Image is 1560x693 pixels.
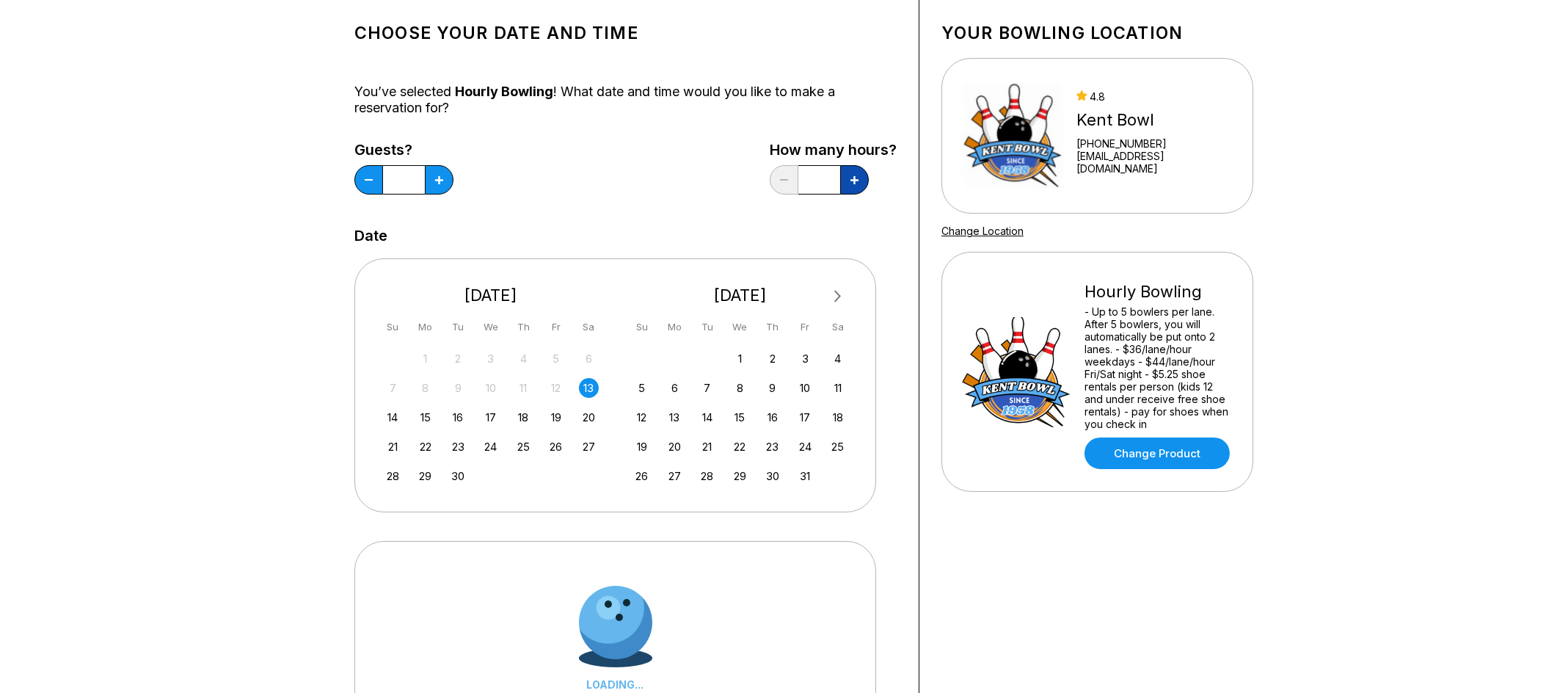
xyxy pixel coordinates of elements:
div: Choose Tuesday, October 21st, 2025 [697,437,717,457]
div: Choose Tuesday, October 7th, 2025 [697,378,717,398]
div: Choose Wednesday, October 22nd, 2025 [730,437,750,457]
div: Choose Sunday, October 5th, 2025 [632,378,652,398]
div: Fr [546,317,566,337]
div: Choose Wednesday, October 15th, 2025 [730,407,750,427]
div: Not available Thursday, September 11th, 2025 [514,378,533,398]
div: Not available Tuesday, September 2nd, 2025 [448,349,468,369]
div: Choose Monday, October 6th, 2025 [665,378,685,398]
div: Not available Wednesday, September 10th, 2025 [481,378,500,398]
div: Choose Thursday, September 25th, 2025 [514,437,533,457]
div: [DATE] [377,286,605,305]
div: 4.8 [1076,90,1233,103]
div: Choose Wednesday, September 24th, 2025 [481,437,500,457]
div: Choose Tuesday, September 23rd, 2025 [448,437,468,457]
div: Not available Saturday, September 6th, 2025 [579,349,599,369]
div: Mo [415,317,435,337]
div: Choose Thursday, October 23rd, 2025 [762,437,782,457]
div: You’ve selected ! What date and time would you like to make a reservation for? [354,84,897,116]
button: Next Month [826,285,850,308]
h1: Your bowling location [941,23,1253,43]
div: Choose Tuesday, September 30th, 2025 [448,466,468,486]
div: Sa [828,317,848,337]
div: Choose Saturday, September 27th, 2025 [579,437,599,457]
div: Choose Friday, October 17th, 2025 [795,407,815,427]
div: Choose Friday, October 10th, 2025 [795,378,815,398]
div: Not available Tuesday, September 9th, 2025 [448,378,468,398]
div: Choose Monday, September 29th, 2025 [415,466,435,486]
div: Choose Saturday, October 18th, 2025 [828,407,848,427]
div: Kent Bowl [1076,110,1233,130]
div: Choose Saturday, October 4th, 2025 [828,349,848,369]
img: Hourly Bowling [961,317,1071,427]
label: Date [354,228,387,244]
div: Not available Sunday, September 7th, 2025 [383,378,403,398]
div: Choose Thursday, October 2nd, 2025 [762,349,782,369]
div: - Up to 5 bowlers per lane. After 5 bowlers, you will automatically be put onto 2 lanes. - $36/la... [1085,305,1233,430]
label: Guests? [354,142,453,158]
div: Not available Monday, September 1st, 2025 [415,349,435,369]
div: [PHONE_NUMBER] [1076,137,1233,150]
div: month 2025-10 [630,347,850,486]
div: Choose Monday, October 27th, 2025 [665,466,685,486]
div: Th [762,317,782,337]
div: Choose Friday, October 3rd, 2025 [795,349,815,369]
div: Choose Monday, September 15th, 2025 [415,407,435,427]
a: Change Product [1085,438,1230,469]
div: Hourly Bowling [1085,282,1233,302]
div: Choose Saturday, September 20th, 2025 [579,407,599,427]
div: We [730,317,750,337]
div: Choose Thursday, October 16th, 2025 [762,407,782,427]
div: Choose Sunday, September 28th, 2025 [383,466,403,486]
div: Tu [448,317,468,337]
div: Choose Saturday, September 13th, 2025 [579,378,599,398]
div: Choose Friday, October 31st, 2025 [795,466,815,486]
div: Not available Thursday, September 4th, 2025 [514,349,533,369]
div: Choose Friday, October 24th, 2025 [795,437,815,457]
div: Choose Sunday, October 26th, 2025 [632,466,652,486]
div: Sa [579,317,599,337]
div: Choose Sunday, September 21st, 2025 [383,437,403,457]
div: Choose Wednesday, October 1st, 2025 [730,349,750,369]
div: Tu [697,317,717,337]
div: [DATE] [627,286,854,305]
div: Not available Friday, September 12th, 2025 [546,378,566,398]
h1: Choose your Date and time [354,23,897,43]
div: Choose Tuesday, October 14th, 2025 [697,407,717,427]
label: How many hours? [770,142,897,158]
div: Choose Wednesday, September 17th, 2025 [481,407,500,427]
div: LOADING... [579,678,652,691]
div: Su [383,317,403,337]
div: Choose Monday, September 22nd, 2025 [415,437,435,457]
div: Choose Saturday, October 25th, 2025 [828,437,848,457]
div: Th [514,317,533,337]
div: Choose Sunday, October 12th, 2025 [632,407,652,427]
div: Su [632,317,652,337]
div: Choose Saturday, October 11th, 2025 [828,378,848,398]
div: Choose Monday, October 13th, 2025 [665,407,685,427]
div: Choose Thursday, October 9th, 2025 [762,378,782,398]
div: Choose Sunday, October 19th, 2025 [632,437,652,457]
img: Kent Bowl [961,81,1063,191]
div: Choose Tuesday, September 16th, 2025 [448,407,468,427]
div: Choose Wednesday, October 8th, 2025 [730,378,750,398]
div: Choose Monday, October 20th, 2025 [665,437,685,457]
div: month 2025-09 [381,347,601,486]
div: Choose Thursday, October 30th, 2025 [762,466,782,486]
div: Not available Friday, September 5th, 2025 [546,349,566,369]
div: Choose Sunday, September 14th, 2025 [383,407,403,427]
div: Mo [665,317,685,337]
div: We [481,317,500,337]
div: Choose Friday, September 19th, 2025 [546,407,566,427]
a: [EMAIL_ADDRESS][DOMAIN_NAME] [1076,150,1233,175]
a: Change Location [941,225,1024,237]
div: Not available Monday, September 8th, 2025 [415,378,435,398]
div: Choose Tuesday, October 28th, 2025 [697,466,717,486]
span: Hourly Bowling [455,84,553,99]
div: Not available Wednesday, September 3rd, 2025 [481,349,500,369]
div: Choose Thursday, September 18th, 2025 [514,407,533,427]
div: Choose Friday, September 26th, 2025 [546,437,566,457]
div: Fr [795,317,815,337]
div: Choose Wednesday, October 29th, 2025 [730,466,750,486]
